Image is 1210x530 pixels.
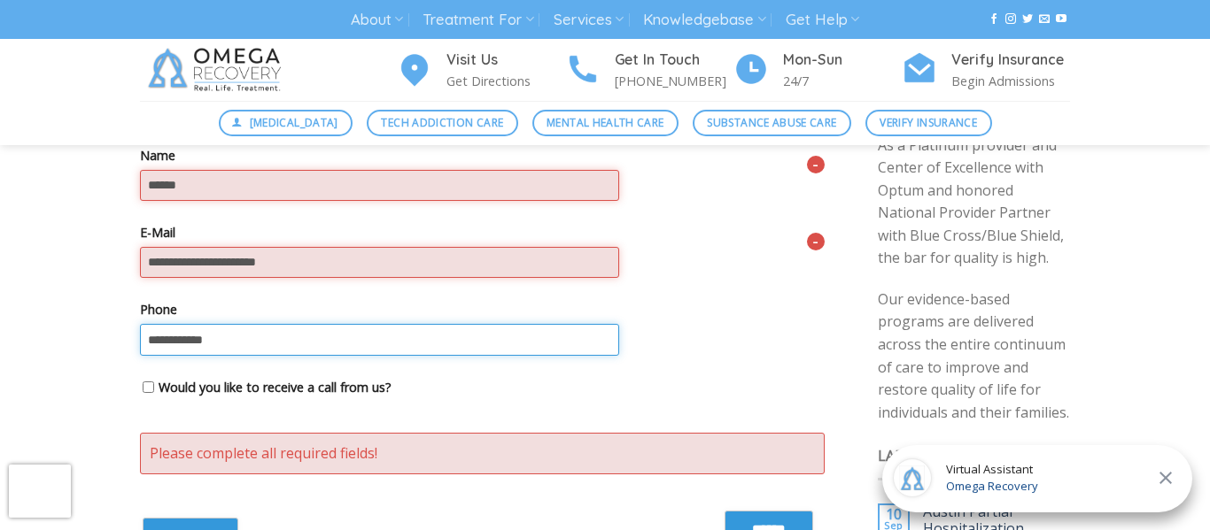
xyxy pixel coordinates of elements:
span: Substance Abuse Care [707,114,836,131]
p: Our evidence-based programs are delivered across the entire continuum of care to improve and rest... [878,288,1071,425]
p: As a Platinum provider and Center of Excellence with Optum and honored National Provider Partner ... [878,134,1071,271]
label: E-Mail [140,222,825,242]
a: Send us an email [1039,13,1050,26]
span: Latest Posts [878,446,988,465]
a: Treatment For [423,4,533,36]
a: Follow on Twitter [1022,13,1033,26]
label: Phone [140,299,825,319]
a: Get In Touch [PHONE_NUMBER] [565,49,733,92]
a: Mental Health Care [532,110,679,136]
h4: Visit Us [446,49,565,72]
a: About [351,4,403,36]
label: Name [140,145,825,165]
span: Tech Addiction Care [381,114,503,131]
a: Tech Addiction Care [367,110,518,136]
p: [PHONE_NUMBER] [615,71,733,91]
a: Visit Us Get Directions [397,49,565,92]
div: Please complete all required fields! [140,433,825,475]
h4: Mon-Sun [783,49,902,72]
a: Substance Abuse Care [693,110,851,136]
span: Mental Health Care [547,114,663,131]
a: Knowledgebase [643,4,765,36]
a: Get Help [786,4,859,36]
a: Follow on Instagram [1005,13,1016,26]
img: Omega Recovery [140,39,295,101]
a: Verify Insurance [865,110,992,136]
label: Would you like to receive a call from us? [159,377,392,397]
h4: Get In Touch [615,49,733,72]
p: Get Directions [446,71,565,91]
h4: Verify Insurance [951,49,1070,72]
iframe: reCAPTCHA [9,465,71,518]
a: Follow on YouTube [1056,13,1067,26]
a: Follow on Facebook [989,13,999,26]
span: Verify Insurance [880,114,977,131]
span: [MEDICAL_DATA] [250,114,338,131]
a: Verify Insurance Begin Admissions [902,49,1070,92]
a: Services [554,4,624,36]
p: 24/7 [783,71,902,91]
a: [MEDICAL_DATA] [219,110,353,136]
p: Begin Admissions [951,71,1070,91]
